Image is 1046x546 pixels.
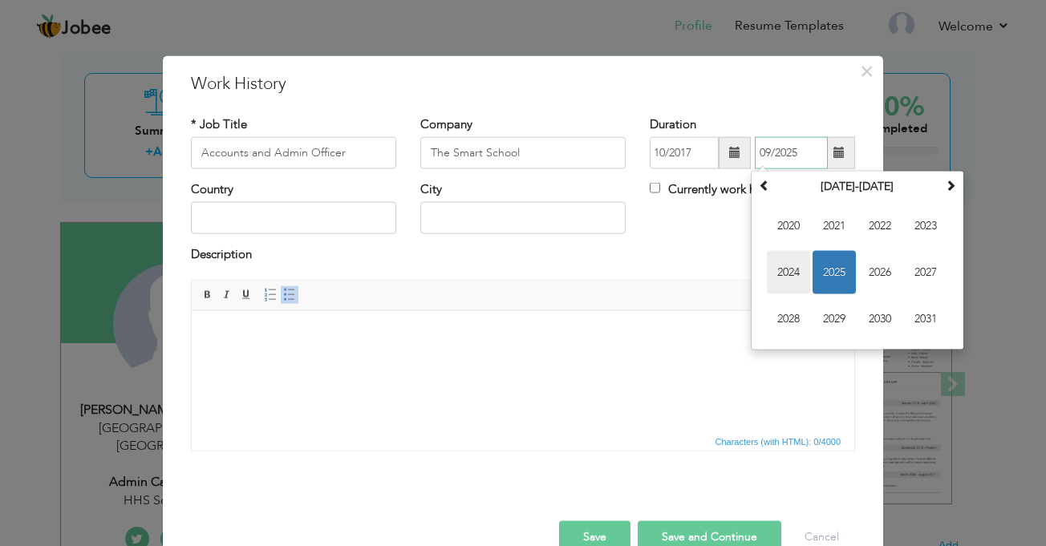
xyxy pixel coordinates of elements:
input: Currently work here [650,183,660,193]
span: 2024 [767,251,810,294]
span: 2031 [904,297,947,341]
input: Present [755,137,828,169]
span: 2025 [813,251,856,294]
a: Insert/Remove Bulleted List [281,285,298,303]
a: Underline [237,285,255,303]
span: 2029 [813,297,856,341]
label: Company [420,115,472,132]
span: 2026 [858,251,902,294]
h3: Work History [191,71,855,95]
span: Characters (with HTML): 0/4000 [712,434,845,448]
th: Select Decade [774,175,941,199]
span: 2030 [858,297,902,341]
div: Statistics [712,434,846,448]
label: Duration [650,115,696,132]
span: 2020 [767,204,810,248]
span: 2022 [858,204,902,248]
label: Description [191,246,252,263]
a: Bold [199,285,217,303]
span: 2021 [813,204,856,248]
span: 2028 [767,297,810,341]
span: Previous Decade [759,180,770,191]
span: 2027 [904,251,947,294]
iframe: Rich Text Editor, workEditor [192,310,854,431]
span: Next Decade [945,180,956,191]
label: Currently work here [650,181,772,198]
label: Country [191,181,233,198]
span: 2023 [904,204,947,248]
label: * Job Title [191,115,247,132]
input: From [650,137,719,169]
span: × [860,56,874,85]
button: Close [853,58,879,83]
a: Italic [218,285,236,303]
a: Insert/Remove Numbered List [261,285,279,303]
label: City [420,181,442,198]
